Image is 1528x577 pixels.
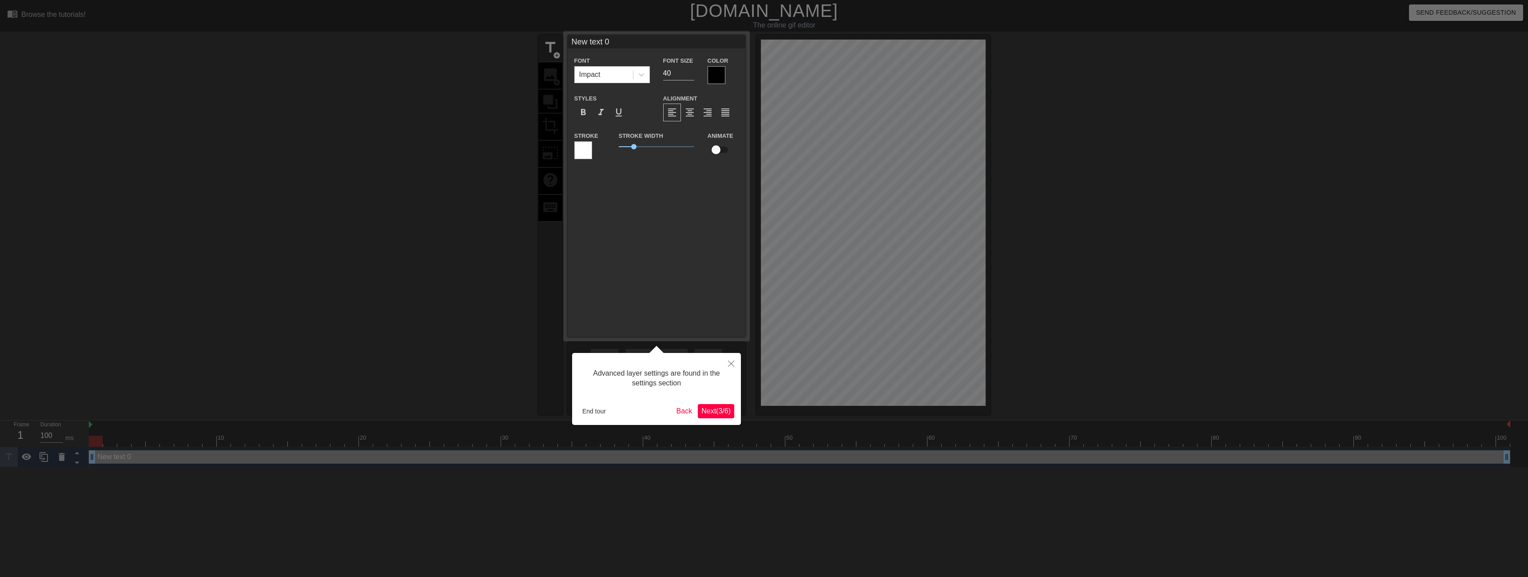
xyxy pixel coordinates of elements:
[698,404,734,418] button: Next
[673,404,696,418] button: Back
[579,405,609,418] button: End tour
[701,407,731,415] span: Next ( 3 / 6 )
[579,360,734,397] div: Advanced layer settings are found in the settings section
[721,353,741,373] button: Close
